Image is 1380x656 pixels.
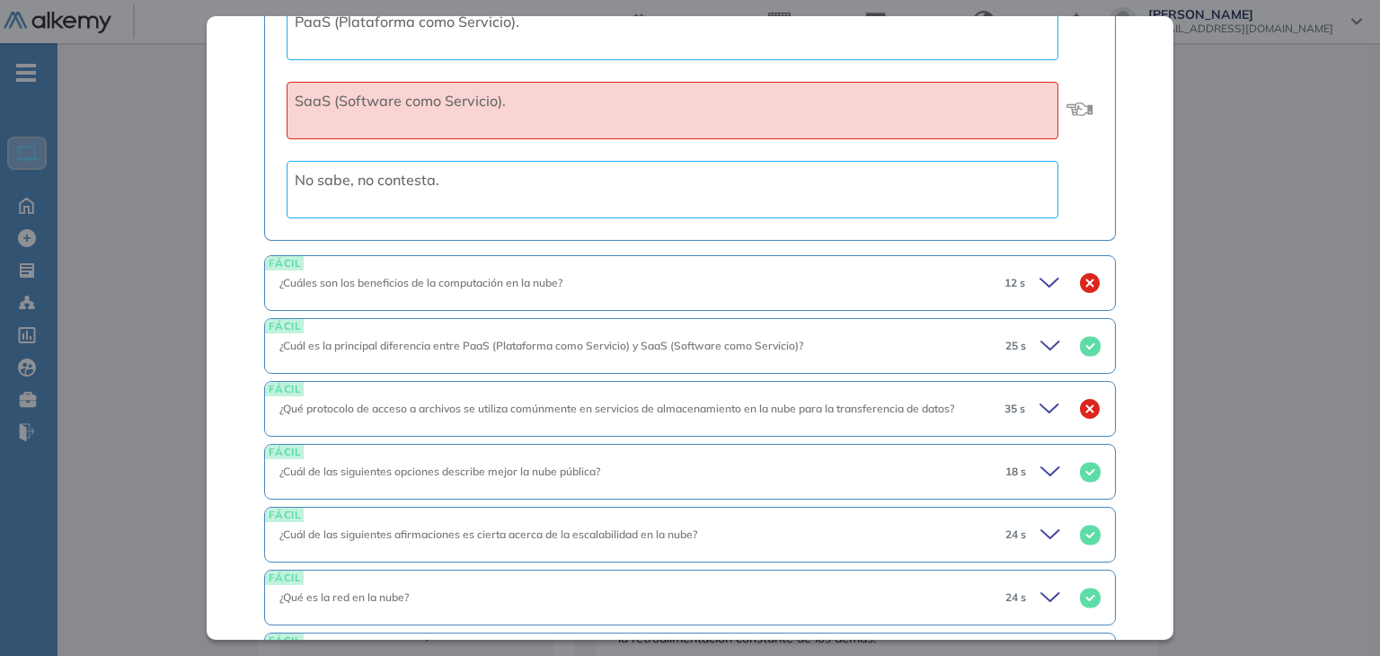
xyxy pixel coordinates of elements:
span: ¿Cuáles son los beneficios de la computación en la nube? [279,276,562,289]
span: FÁCIL [265,319,304,332]
span: ¿Cuál de las siguientes opciones describe mejor la nube pública? [279,465,600,478]
span: ¿Cuál es la principal diferencia entre PaaS (Plataforma como Servicio) y SaaS (Software como Serv... [279,339,803,352]
span: No sabe, no contesta. [295,171,439,189]
span: PaaS (Plataforma como Servicio). [295,13,519,31]
span: ¿Qué es la red en la nube? [279,590,409,604]
span: FÁCIL [265,256,304,270]
span: 25 s [1005,338,1026,354]
span: 18 s [1005,464,1026,480]
span: 35 s [1004,401,1025,417]
span: FÁCIL [265,382,304,395]
span: 24 s [1005,590,1026,606]
span: FÁCIL [265,445,304,458]
span: ¿Cuál de las siguientes afirmaciones es cierta acerca de la escalabilidad en la nube? [279,527,697,541]
span: FÁCIL [265,634,304,647]
span: 12 s [1004,275,1025,291]
span: FÁCIL [265,508,304,521]
span: 24 s [1005,527,1026,543]
span: ¿Qué protocolo de acceso a archivos se utiliza comúnmente en servicios de almacenamiento en la nu... [279,402,954,415]
span: SaaS (Software como Servicio). [295,92,506,110]
span: FÁCIL [265,571,304,584]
